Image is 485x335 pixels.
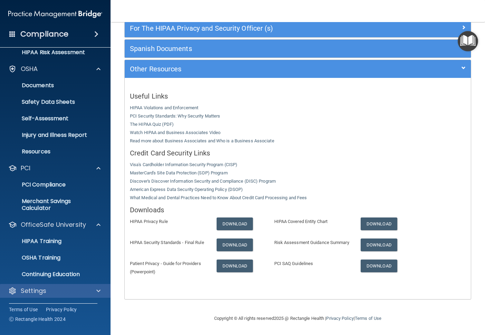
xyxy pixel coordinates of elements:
p: OfficeSafe University [21,221,86,229]
a: Read more about Business Associates and Who is a Business Associate [130,138,274,143]
a: Download [361,217,397,230]
a: Download [361,260,397,272]
a: MasterCard's Site Data Protection (SDP) Program [130,170,228,175]
a: PCI Security Standards: Why Security Matters [130,113,220,119]
p: Risk Assessment Guidance Summary [274,238,351,247]
a: OfficeSafe University [8,221,101,229]
a: Privacy Policy [46,306,77,313]
a: Download [217,238,253,251]
a: Download [361,238,397,251]
p: Documents [4,82,99,89]
p: Injury and Illness Report [4,132,99,139]
a: HIPAA Violations and Enforcement [130,105,198,110]
h4: Compliance [20,29,68,39]
a: What Medical and Dental Practices Need to Know About Credit Card Processing and Fees [130,195,307,200]
a: Download [217,260,253,272]
a: American Express Data Security Operating Policy (DSOP) [130,187,243,192]
a: The HIPAA Quiz (PDF) [130,122,174,127]
h5: Spanish Documents [130,45,379,52]
p: Continuing Education [4,271,99,278]
p: Safety Data Sheets [4,99,99,105]
a: Discover's Discover Information Security and Compliance (DISC) Program [130,179,276,184]
a: Terms of Use [9,306,38,313]
a: For The HIPAA Privacy and Security Officer (s) [130,23,466,34]
p: OSHA [21,65,38,73]
div: Copyright © All rights reserved 2025 @ Rectangle Health | | [172,307,424,329]
p: Self-Assessment [4,115,99,122]
p: Resources [4,148,99,155]
h5: Downloads [130,206,466,214]
a: OSHA [8,65,101,73]
p: Patient Privacy - Guide for Providers (Powerpoint) [130,260,206,276]
p: HIPAA Training [4,238,61,245]
p: PCI Compliance [4,181,99,188]
h5: Credit Card Security Links [130,149,466,157]
h5: For The HIPAA Privacy and Security Officer (s) [130,24,379,32]
h5: Other Resources [130,65,379,73]
p: HIPAA Security Standards - Final Rule [130,238,206,247]
a: Other Resources [130,63,466,74]
a: Watch HIPAA and Business Associates Video [130,130,220,135]
span: Ⓒ Rectangle Health 2024 [9,316,66,323]
p: PCI [21,164,30,172]
a: Spanish Documents [130,43,466,54]
a: Settings [8,287,101,295]
a: Terms of Use [355,316,381,321]
p: OSHA Training [4,254,60,261]
a: Download [217,217,253,230]
img: PMB logo [8,7,102,21]
p: Merchant Savings Calculator [4,198,99,212]
p: Settings [21,287,46,295]
button: Open Resource Center [458,31,478,51]
a: Privacy Policy [326,316,353,321]
p: HIPAA Covered Entity Chart [274,217,351,226]
a: Visa's Cardholder Information Security Program (CISP) [130,162,237,167]
p: HIPAA Privacy Rule [130,217,206,226]
p: HIPAA Risk Assessment [4,49,99,56]
a: PCI [8,164,101,172]
p: PCI SAQ Guidelines [274,260,351,268]
h5: Useful Links [130,92,466,100]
